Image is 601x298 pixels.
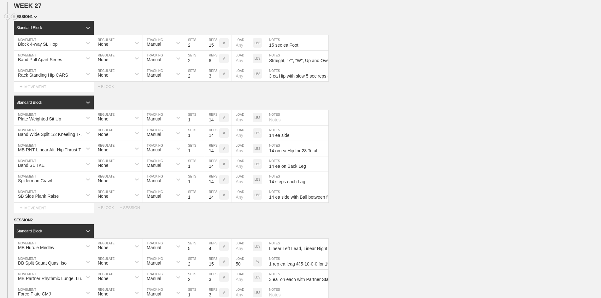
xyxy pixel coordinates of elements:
[255,291,261,295] p: LBS
[232,254,253,269] input: Any
[18,73,68,78] div: Rack Standing Hip CARS
[147,57,161,62] div: Manual
[20,205,22,210] span: +
[98,178,108,183] div: None
[232,35,253,50] input: Any
[147,291,161,296] div: Manual
[147,276,161,281] div: Manual
[147,132,161,137] div: Manual
[98,163,108,168] div: None
[18,116,61,121] div: Plate Weighted Sit Up
[232,156,253,172] input: Any
[18,178,52,183] div: Spiderman Crawl
[223,41,225,45] p: #
[265,66,328,81] input: Notes
[147,147,161,152] div: Manual
[14,203,94,213] div: MOVEMENT
[98,116,108,121] div: None
[265,51,328,66] input: Notes
[18,260,67,266] div: DB Split Squat Quasi Iso
[18,57,62,62] div: Band Pull Apart Series
[18,132,86,137] div: Band Wide Split 1/2 Kneeling T-Spine Row
[18,276,86,281] div: MB Partner Rhythmic Lunge, Lunge, Squat
[98,260,108,266] div: None
[223,193,225,197] p: #
[98,147,108,152] div: None
[223,245,225,248] p: #
[147,116,161,121] div: Manual
[98,57,108,62] div: None
[255,72,261,76] p: LBS
[223,147,225,150] p: #
[265,239,328,254] input: Notes
[16,229,42,233] div: Standard Block
[14,2,42,9] span: WEEK 27
[223,260,225,264] p: #
[147,178,161,183] div: Manual
[265,156,328,172] input: Notes
[16,26,42,30] div: Standard Block
[147,163,161,168] div: Manual
[255,41,261,45] p: LBS
[232,110,253,125] input: Any
[18,163,44,168] div: Band SL TKE
[223,178,225,181] p: #
[265,270,328,285] input: Notes
[255,147,261,150] p: LBS
[255,245,261,248] p: LBS
[232,51,253,66] input: Any
[255,178,261,181] p: LBS
[223,276,225,279] p: #
[20,84,22,89] span: +
[18,291,51,296] div: Force Plate CMJ
[256,260,259,264] p: %
[255,193,261,197] p: LBS
[18,194,59,199] div: SB Side Plank Raise
[18,42,58,47] div: Block 4-way SL Hop
[98,206,120,210] div: + BLOCK
[232,66,253,81] input: Any
[14,15,37,19] span: SESSION 1
[147,194,161,199] div: Manual
[255,57,261,60] p: LBS
[16,100,42,105] div: Standard Block
[34,16,37,18] img: carrot_down.png
[223,72,225,76] p: #
[147,42,161,47] div: Manual
[98,132,108,137] div: None
[223,162,225,166] p: #
[98,276,108,281] div: None
[265,141,328,156] input: Notes
[120,206,145,210] div: + SESSION
[147,260,161,266] div: Manual
[223,131,225,135] p: #
[232,270,253,285] input: Any
[98,194,108,199] div: None
[18,245,54,250] div: MB Hurdle Medley
[98,245,108,250] div: None
[14,218,33,222] span: SESSION 2
[18,147,86,152] div: MB RNT Linear Alt. Hip Thrust Throw
[98,42,108,47] div: None
[232,239,253,254] input: Any
[147,73,161,78] div: Manual
[265,126,328,141] input: Notes
[147,245,161,250] div: Manual
[265,110,328,125] input: Notes
[223,291,225,295] p: #
[569,268,601,298] iframe: Chat Widget
[255,276,261,279] p: LBS
[255,116,261,120] p: LBS
[232,172,253,187] input: Any
[255,162,261,166] p: LBS
[265,35,328,50] input: Notes
[98,291,108,296] div: None
[265,172,328,187] input: Notes
[98,85,120,89] div: + BLOCK
[232,187,253,202] input: Any
[223,57,225,60] p: #
[223,116,225,120] p: #
[14,82,94,92] div: MOVEMENT
[265,187,328,202] input: Notes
